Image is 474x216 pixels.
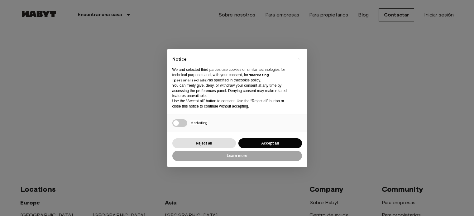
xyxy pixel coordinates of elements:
button: Reject all [172,138,236,149]
p: You can freely give, deny, or withdraw your consent at any time by accessing the preferences pane... [172,83,292,99]
strong: “marketing (personalized ads)” [172,72,269,82]
button: Accept all [238,138,302,149]
p: We and selected third parties use cookies or similar technologies for technical purposes and, wit... [172,67,292,83]
span: × [298,55,300,62]
span: Marketing [190,120,208,125]
h2: Notice [172,56,292,62]
button: Close this notice [294,54,304,64]
p: Use the “Accept all” button to consent. Use the “Reject all” button or close this notice to conti... [172,99,292,109]
a: cookie policy [239,78,260,82]
button: Learn more [172,151,302,161]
